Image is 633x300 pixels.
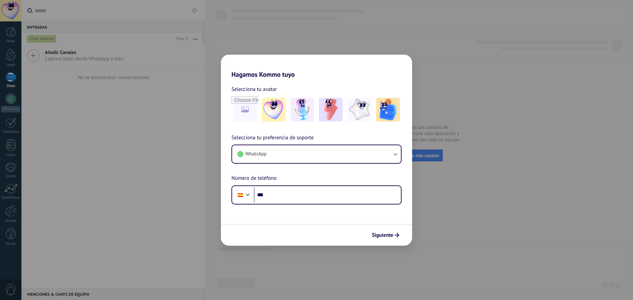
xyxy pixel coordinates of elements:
img: -4.jpeg [347,98,371,122]
img: -3.jpeg [319,98,343,122]
button: WhatsApp [232,145,401,163]
span: Siguiente [372,233,393,237]
img: -1.jpeg [262,98,286,122]
h2: Hagamos Kommo tuyo [221,55,412,78]
div: Spain: + 34 [234,188,247,202]
span: WhatsApp [245,151,266,157]
span: Selecciona tu avatar [231,85,277,94]
img: -2.jpeg [290,98,314,122]
span: Selecciona tu preferencia de soporte [231,134,314,142]
img: -5.jpeg [376,98,400,122]
button: Siguiente [369,230,402,241]
span: Número de teléfono [231,174,277,183]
